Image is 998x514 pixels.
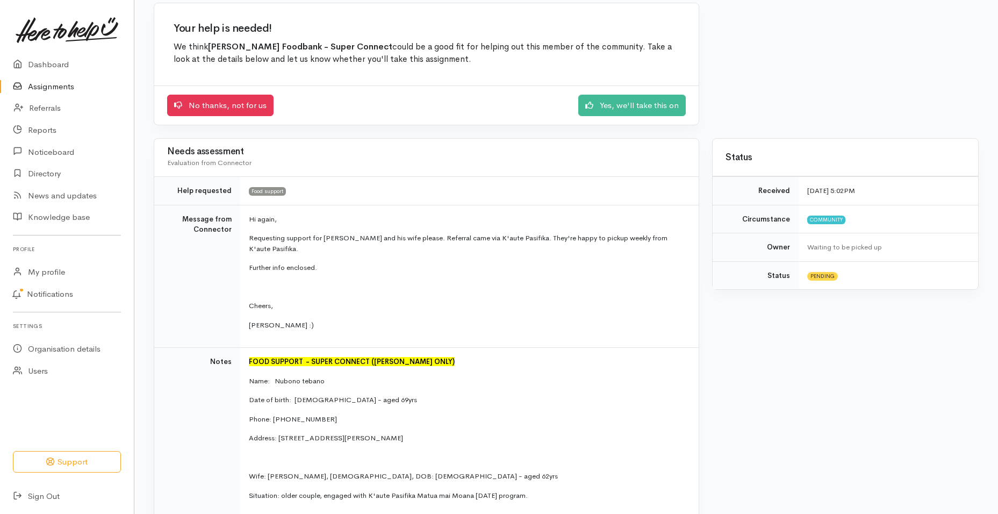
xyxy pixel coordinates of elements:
b: [PERSON_NAME] Foodbank - Super Connect [208,41,392,52]
p: We think could be a good fit for helping out this member of the community. Take a look at the det... [174,41,679,66]
font: FOOD SUPPORT - SUPER CONNECT ([PERSON_NAME] ONLY) [249,357,455,366]
p: Further info enclosed. [249,262,686,273]
p: Cheers, [249,301,686,311]
p: Address: [STREET_ADDRESS][PERSON_NAME] [249,433,686,444]
td: Status [713,261,799,289]
a: No thanks, not for us [167,95,274,117]
button: Support [13,451,121,473]
td: Owner [713,233,799,262]
td: Received [713,177,799,205]
td: Message from Connector [154,205,240,348]
p: Name: Nubono tebano [249,376,686,387]
p: Situation: older couple, engaged with K'aute Pasifika Matua mai Moana [DATE] program. [249,490,686,501]
span: Pending [807,272,838,281]
span: Food support [249,187,286,196]
a: Yes, we'll take this on [578,95,686,117]
h3: Needs assessment [167,147,686,157]
p: [PERSON_NAME] :) [249,320,686,331]
p: Requesting support for [PERSON_NAME] and his wife please. Referral came via K'aute Pasifika. They... [249,233,686,254]
p: Phone: [PHONE_NUMBER] [249,414,686,425]
span: Evaluation from Connector [167,158,252,167]
p: Hi again, [249,214,686,225]
p: Date of birth: [DEMOGRAPHIC_DATA] - aged 69yrs [249,395,686,405]
span: Community [807,216,845,224]
div: Waiting to be picked up [807,242,965,253]
h2: Your help is needed! [174,23,679,34]
td: Circumstance [713,205,799,233]
h6: Settings [13,319,121,333]
p: Wife: [PERSON_NAME], [DEMOGRAPHIC_DATA], DOB: [DEMOGRAPHIC_DATA] - aged 62yrs [249,471,686,482]
td: Help requested [154,177,240,205]
time: [DATE] 5:02PM [807,186,855,195]
h3: Status [726,153,965,163]
h6: Profile [13,242,121,256]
